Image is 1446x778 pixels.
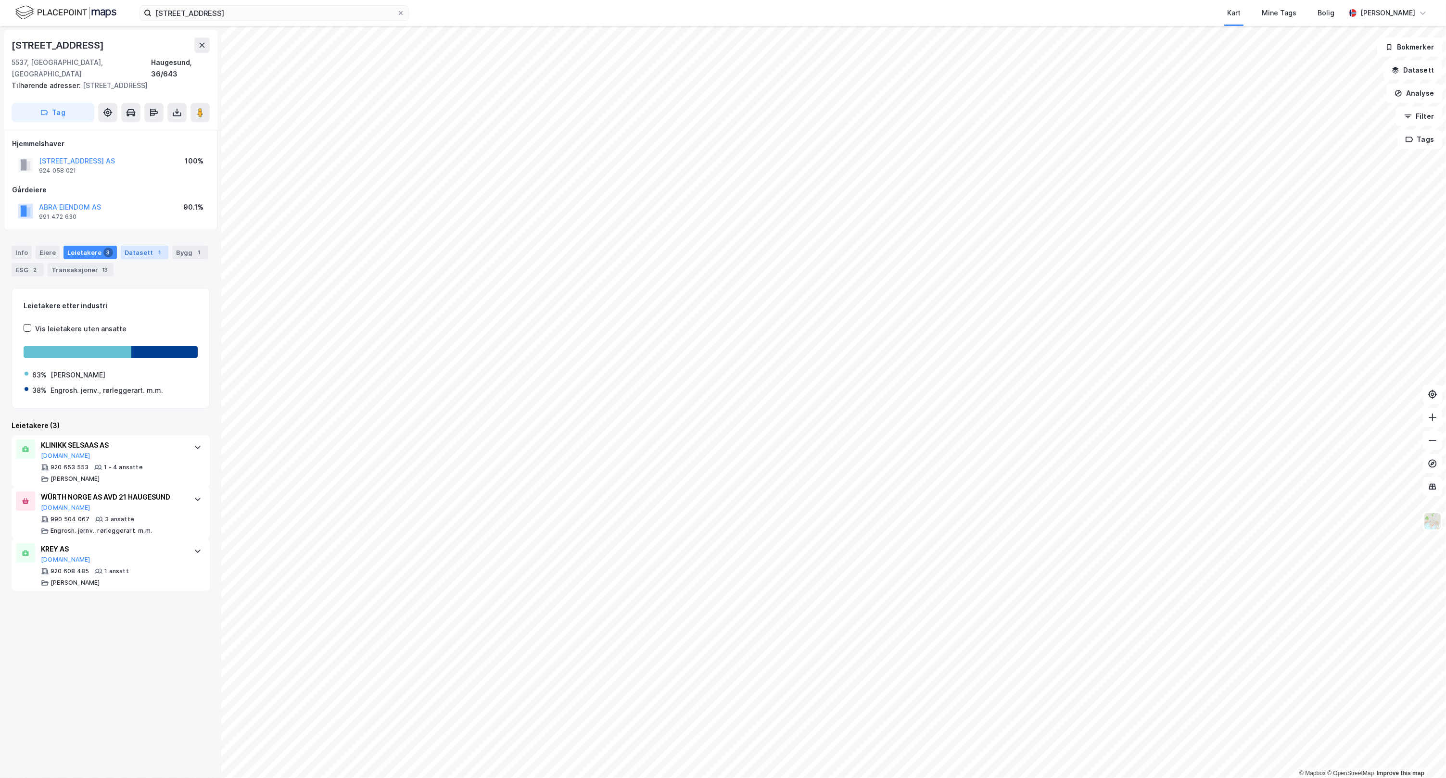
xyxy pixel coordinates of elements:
[194,248,204,257] div: 1
[100,265,110,275] div: 13
[151,57,210,80] div: Haugesund, 36/643
[36,246,60,259] div: Eiere
[1396,107,1442,126] button: Filter
[51,475,100,483] div: [PERSON_NAME]
[30,265,40,275] div: 2
[104,567,129,575] div: 1 ansatt
[1227,7,1241,19] div: Kart
[12,420,210,431] div: Leietakere (3)
[1360,7,1415,19] div: [PERSON_NAME]
[39,167,76,175] div: 924 058 021
[12,184,209,196] div: Gårdeiere
[51,567,89,575] div: 920 608 485
[155,248,165,257] div: 1
[51,579,100,587] div: [PERSON_NAME]
[172,246,208,259] div: Bygg
[1398,732,1446,778] iframe: Chat Widget
[41,504,90,512] button: [DOMAIN_NAME]
[12,138,209,150] div: Hjemmelshaver
[1327,770,1374,777] a: OpenStreetMap
[1383,61,1442,80] button: Datasett
[32,385,47,396] div: 38%
[185,155,203,167] div: 100%
[1299,770,1326,777] a: Mapbox
[1262,7,1296,19] div: Mine Tags
[51,515,89,523] div: 990 504 067
[51,369,105,381] div: [PERSON_NAME]
[63,246,117,259] div: Leietakere
[41,439,184,451] div: KLINIKK SELSAAS AS
[1423,512,1442,530] img: Z
[12,80,202,91] div: [STREET_ADDRESS]
[152,6,397,20] input: Søk på adresse, matrikkel, gårdeiere, leietakere eller personer
[41,556,90,564] button: [DOMAIN_NAME]
[121,246,168,259] div: Datasett
[24,300,198,312] div: Leietakere etter industri
[1377,38,1442,57] button: Bokmerker
[41,491,184,503] div: WÜRTH NORGE AS AVD 21 HAUGESUND
[12,38,106,53] div: [STREET_ADDRESS]
[183,201,203,213] div: 90.1%
[103,248,113,257] div: 3
[12,57,151,80] div: 5537, [GEOGRAPHIC_DATA], [GEOGRAPHIC_DATA]
[51,385,163,396] div: Engrosh. jernv., rørleggerart. m.m.
[104,464,143,471] div: 1 - 4 ansatte
[12,263,44,276] div: ESG
[51,527,152,535] div: Engrosh. jernv., rørleggerart. m.m.
[1377,770,1424,777] a: Improve this map
[1386,84,1442,103] button: Analyse
[15,4,116,21] img: logo.f888ab2527a4732fd821a326f86c7f29.svg
[41,543,184,555] div: KREY AS
[1318,7,1334,19] div: Bolig
[12,103,94,122] button: Tag
[48,263,114,276] div: Transaksjoner
[1398,732,1446,778] div: Kontrollprogram for chat
[1397,130,1442,149] button: Tags
[12,81,83,89] span: Tilhørende adresser:
[32,369,47,381] div: 63%
[35,323,127,335] div: Vis leietakere uten ansatte
[105,515,134,523] div: 3 ansatte
[51,464,89,471] div: 920 653 553
[39,213,76,221] div: 991 472 630
[12,246,32,259] div: Info
[41,452,90,460] button: [DOMAIN_NAME]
